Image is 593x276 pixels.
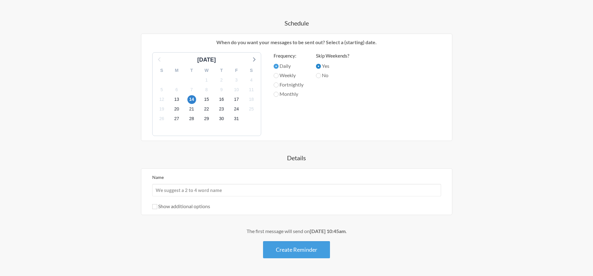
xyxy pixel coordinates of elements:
div: S [244,66,259,75]
h4: Schedule [116,19,477,27]
label: Frequency: [274,52,304,59]
label: Yes [316,62,349,70]
div: [DATE] [195,56,219,64]
span: Saturday, November 29, 2025 [202,115,211,123]
div: S [154,66,169,75]
div: T [214,66,229,75]
span: Wednesday, November 12, 2025 [158,95,166,104]
div: M [169,66,184,75]
span: Wednesday, November 5, 2025 [158,85,166,94]
button: Create Reminder [263,241,330,258]
span: Sunday, November 16, 2025 [217,95,226,104]
span: Friday, November 14, 2025 [187,95,196,104]
input: Yes [316,64,321,69]
span: Wednesday, November 19, 2025 [158,105,166,114]
span: Friday, November 28, 2025 [187,115,196,123]
span: Tuesday, November 11, 2025 [247,85,256,94]
input: We suggest a 2 to 4 word name [152,184,441,196]
label: Skip Weekends? [316,52,349,59]
h4: Details [116,153,477,162]
span: Sunday, November 23, 2025 [217,105,226,114]
span: Saturday, November 1, 2025 [202,76,211,84]
span: Saturday, November 15, 2025 [202,95,211,104]
input: Show additional options [152,204,157,209]
span: Tuesday, November 18, 2025 [247,95,256,104]
span: Saturday, November 22, 2025 [202,105,211,114]
span: Thursday, November 20, 2025 [172,105,181,114]
span: Sunday, November 2, 2025 [217,76,226,84]
span: Friday, November 7, 2025 [187,85,196,94]
span: Tuesday, November 25, 2025 [247,105,256,114]
input: Monthly [274,92,279,97]
span: Wednesday, November 26, 2025 [158,115,166,123]
label: Show additional options [152,203,210,209]
div: W [199,66,214,75]
span: Thursday, November 13, 2025 [172,95,181,104]
div: The first message will send on . [116,227,477,235]
input: Daily [274,64,279,69]
div: T [184,66,199,75]
p: When do you want your messages to be sent out? Select a (starting) date. [146,39,447,46]
input: Fortnightly [274,82,279,87]
label: No [316,72,349,79]
label: Weekly [274,72,304,79]
span: Tuesday, November 4, 2025 [247,76,256,84]
input: Weekly [274,73,279,78]
span: Sunday, November 9, 2025 [217,85,226,94]
label: Fortnightly [274,81,304,88]
label: Daily [274,62,304,70]
span: Monday, November 24, 2025 [232,105,241,114]
div: F [229,66,244,75]
span: Thursday, November 27, 2025 [172,115,181,123]
span: Saturday, November 8, 2025 [202,85,211,94]
span: Monday, November 17, 2025 [232,95,241,104]
span: Friday, November 21, 2025 [187,105,196,114]
span: Monday, November 3, 2025 [232,76,241,84]
span: Monday, December 1, 2025 [232,115,241,123]
strong: [DATE] 10:45am [310,228,346,234]
span: Monday, November 10, 2025 [232,85,241,94]
span: Sunday, November 30, 2025 [217,115,226,123]
label: Monthly [274,90,304,98]
span: Thursday, November 6, 2025 [172,85,181,94]
label: Name [152,175,164,180]
input: No [316,73,321,78]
